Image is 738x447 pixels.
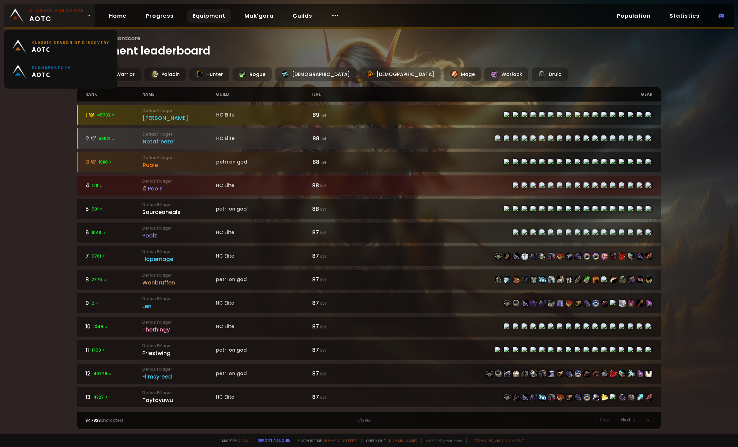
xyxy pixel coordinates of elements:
[583,253,590,260] img: item-23237
[77,269,661,290] a: 82775 Defias PillagerWanbruffenpetri on god87 ilvlitem-22418item-18404item-21330item-11840item-21...
[92,183,103,189] span: 126
[312,111,369,119] div: 89
[484,67,529,81] div: Warlock
[77,199,661,219] a: 5591 Defias PillagerSourceohealspetri on god88 ilvlitem-22514item-21712item-22515item-4336item-22...
[77,34,661,59] h1: Equipment leaderboard
[312,205,369,213] div: 88
[86,111,142,119] div: 1
[142,343,216,349] small: Defias Pillager
[8,59,113,84] a: PlunderstormAOTC
[495,276,502,283] img: item-22418
[513,276,519,283] img: item-21330
[619,394,626,401] img: item-21583
[216,276,312,283] div: petri on god
[610,253,617,260] img: item-19379
[600,417,609,423] span: Prev
[321,136,326,142] small: ilvl
[601,370,608,377] img: item-19950
[142,208,216,216] div: Sourceoheals
[312,87,369,102] div: ilvl
[621,417,631,423] span: Next
[77,222,661,243] a: 61048 Defias PillagerPoolzHC Elite87 ilvlitem-22506item-22943item-22507item-22504item-22510item-2...
[539,276,546,283] img: item-21598
[189,67,229,81] div: Hunter
[320,395,326,400] small: ilvl
[312,369,369,378] div: 87
[92,347,106,353] span: 1750
[85,417,101,423] span: 847828
[312,346,369,354] div: 87
[592,276,599,283] img: item-21205
[77,34,661,43] span: Wow Classic Hardcore
[495,370,502,377] img: item-22943
[628,370,635,377] img: item-23049
[77,152,661,172] a: 31986 Defias PillagerRubiepetri on god88 ilvlitem-22490item-21712item-22491item-22488item-22494it...
[637,253,643,260] img: item-21597
[548,394,555,401] img: item-22513
[320,253,326,259] small: ilvl
[320,324,326,330] small: ilvl
[619,300,626,307] img: item-23207
[142,202,216,208] small: Defias Pillager
[575,253,581,260] img: item-22501
[103,9,132,23] a: Home
[592,300,599,307] img: item-23062
[619,276,626,283] img: item-21621
[99,136,115,142] span: 53921
[592,370,599,377] img: item-19379
[218,438,248,443] span: Made by
[504,300,511,307] img: item-22498
[239,9,279,23] a: Mak'gora
[143,108,216,114] small: Defias Pillager
[557,300,564,307] img: item-23070
[566,253,573,260] img: item-23021
[77,246,661,266] a: 75761 Defias PillagerHopemageHC Elite87 ilvlitem-22498item-21608item-22499item-6795item-22496item...
[504,370,511,377] img: item-22983
[275,67,356,81] div: [DEMOGRAPHIC_DATA]
[575,300,581,307] img: item-22503
[566,300,573,307] img: item-22500
[504,394,511,401] img: item-22514
[489,438,503,443] a: Privacy
[362,438,417,443] span: Checkout
[92,300,99,306] span: 2
[232,67,272,81] div: Rogue
[142,372,216,381] div: Flimsyreed
[592,394,599,401] img: item-19382
[637,300,643,307] img: item-22589
[530,300,537,307] img: item-4335
[32,65,71,70] small: Plunderstorm
[645,253,652,260] img: item-22820
[557,253,564,260] img: item-22500
[513,253,519,260] img: item-22499
[8,34,113,59] a: Classic Season of DiscoveryAOTC
[85,417,227,423] div: characters
[444,67,481,81] div: Mage
[77,387,661,407] a: 134327 Defias PillagerTaytayuwuHC Elite87 ilvlitem-22514item-21712item-22515item-22512item-21582i...
[557,394,564,401] img: item-22516
[238,438,248,443] a: a fan
[522,276,528,283] img: item-11840
[85,228,142,237] div: 6
[312,181,369,190] div: 88
[142,278,216,287] div: Wanbruffen
[142,302,216,310] div: Len
[513,370,519,377] img: item-6096
[610,370,617,377] img: item-22731
[575,370,581,377] img: item-23062
[645,394,652,401] img: item-23009
[92,277,107,283] span: 2775
[566,394,573,401] img: item-22519
[92,206,103,212] span: 591
[4,4,95,27] a: Classic HardcoreAOTC
[637,370,643,377] img: item-22821
[142,349,216,357] div: Priestwing
[142,255,216,263] div: Hopemage
[513,394,519,401] img: item-21712
[474,438,486,443] a: Terms
[522,370,528,377] img: item-23069
[548,253,555,260] img: item-22497
[32,45,109,53] span: AOTC
[645,300,652,307] img: item-22821
[86,158,142,166] div: 3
